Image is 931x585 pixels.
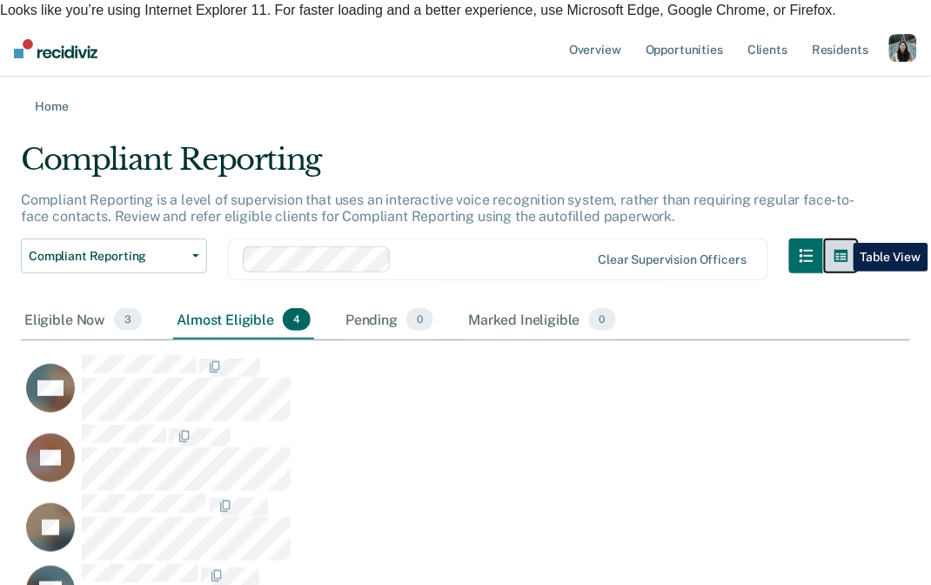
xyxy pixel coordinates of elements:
a: Opportunities [642,21,727,77]
div: Clear supervision officers [599,252,747,267]
a: Clients [744,21,791,77]
span: 0 [406,308,433,331]
span: 3 [114,308,142,331]
span: 0 [589,308,616,331]
a: Overview [566,21,625,77]
span: Compliant Reporting [29,249,185,264]
a: Residents [808,21,872,77]
div: CaseloadOpportunityCell-203 [21,354,800,424]
p: Compliant Reporting is a level of supervision that uses an interactive voice recognition system, ... [21,192,854,225]
div: CaseloadOpportunityCell-202 [21,424,800,494]
div: CaseloadOpportunityCell-104 [21,494,800,563]
img: Recidiviz [14,39,97,58]
div: Compliant Reporting [21,142,859,192]
div: Eligible Now3 [21,301,145,340]
div: Almost Eligible4 [173,301,314,340]
div: Marked Ineligible0 [465,301,620,340]
span: 4 [283,308,311,331]
span: × [919,19,931,43]
a: Home [21,97,910,114]
div: Pending0 [342,301,437,340]
button: Compliant Reporting [21,239,207,273]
